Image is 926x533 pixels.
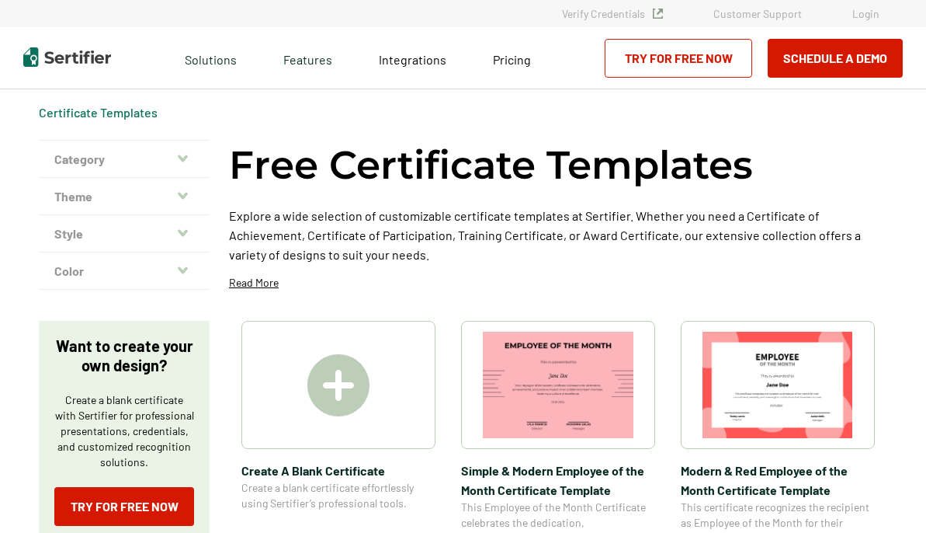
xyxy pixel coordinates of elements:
[483,332,633,438] img: Simple & Modern Employee of the Month Certificate Template
[185,48,237,68] span: Solutions
[283,48,332,68] span: Features
[379,48,446,68] a: Integrations
[562,7,663,20] a: Verify Credentials
[493,48,531,68] a: Pricing
[39,178,210,215] button: Theme
[229,140,753,190] h1: Free Certificate Templates
[379,52,446,67] span: Integrations
[653,9,663,19] img: Verified
[54,336,194,375] p: Want to create your own design?
[852,7,879,20] a: Login
[39,215,210,253] button: Style
[23,47,111,67] img: Sertifier | Digital Credentialing Platform
[681,461,875,500] span: Modern & Red Employee of the Month Certificate Template
[241,480,435,511] span: Create a blank certificate effortlessly using Sertifier’s professional tools.
[307,354,369,416] img: Create A Blank Certificate
[702,332,853,438] img: Modern & Red Employee of the Month Certificate Template
[229,275,279,291] p: Read More
[713,7,802,20] a: Customer Support
[39,253,210,290] button: Color
[461,461,655,500] span: Simple & Modern Employee of the Month Certificate Template
[605,39,752,78] a: Try for Free Now
[39,141,210,178] button: Category
[493,52,531,67] span: Pricing
[229,206,887,264] p: Explore a wide selection of customizable certificate templates at Sertifier. Whether you need a C...
[39,105,158,120] a: Certificate Templates
[39,105,158,120] div: Breadcrumb
[54,392,194,470] p: Create a blank certificate with Sertifier for professional presentations, credentials, and custom...
[54,487,194,526] a: Try for Free Now
[241,461,435,480] span: Create A Blank Certificate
